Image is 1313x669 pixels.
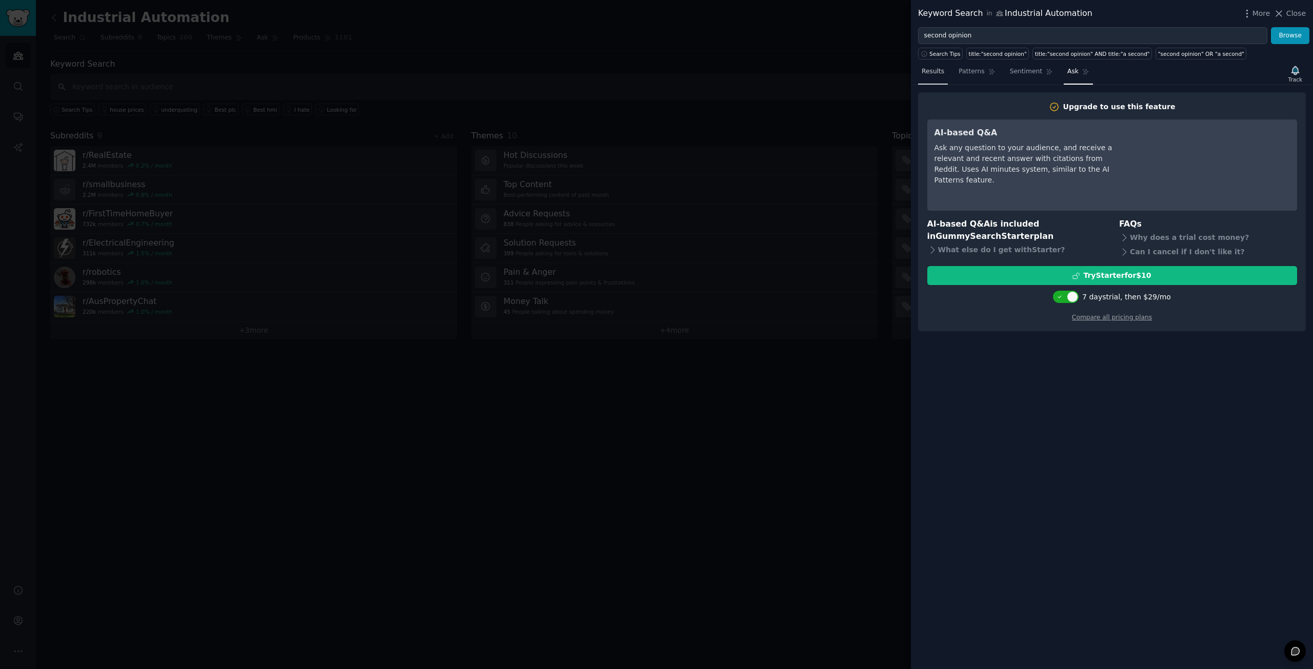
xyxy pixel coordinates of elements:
[918,64,948,85] a: Results
[1064,64,1093,85] a: Ask
[955,64,999,85] a: Patterns
[1035,50,1150,57] div: title:"second opinion" AND title:"a second"
[1252,8,1270,19] span: More
[1010,67,1042,76] span: Sentiment
[1274,8,1306,19] button: Close
[929,50,961,57] span: Search Tips
[918,27,1267,45] input: Try a keyword related to your business
[927,218,1105,243] h3: AI-based Q&A is included in plan
[918,7,1092,20] div: Keyword Search Industrial Automation
[927,243,1105,257] div: What else do I get with Starter ?
[1032,48,1152,59] a: title:"second opinion" AND title:"a second"
[1242,8,1270,19] button: More
[986,9,992,18] span: in
[1288,76,1302,83] div: Track
[922,67,944,76] span: Results
[1119,245,1297,259] div: Can I cancel if I don't like it?
[1006,64,1057,85] a: Sentiment
[1067,67,1079,76] span: Ask
[1271,27,1309,45] button: Browse
[1083,270,1151,281] div: Try Starter for $10
[918,48,963,59] button: Search Tips
[966,48,1029,59] a: title:"second opinion"
[1119,230,1297,245] div: Why does a trial cost money?
[1158,50,1244,57] div: "second opinion" OR "a second"
[1286,8,1306,19] span: Close
[1082,292,1171,302] div: 7 days trial, then $ 29 /mo
[1119,218,1297,231] h3: FAQs
[934,143,1122,186] div: Ask any question to your audience, and receive a relevant and recent answer with citations from R...
[1072,314,1152,321] a: Compare all pricing plans
[1156,48,1246,59] a: "second opinion" OR "a second"
[959,67,984,76] span: Patterns
[1285,63,1306,85] button: Track
[927,266,1297,285] button: TryStarterfor$10
[969,50,1027,57] div: title:"second opinion"
[934,127,1122,139] h3: AI-based Q&A
[1063,102,1176,112] div: Upgrade to use this feature
[936,231,1033,241] span: GummySearch Starter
